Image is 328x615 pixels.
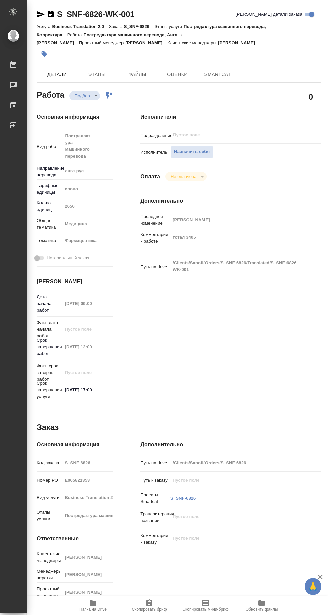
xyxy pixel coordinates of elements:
div: Фармацевтика [62,235,123,246]
span: Этапы [81,70,113,79]
p: Постредактура машинного перевода, Англ → [PERSON_NAME] [37,32,183,45]
input: Пустое поле [62,587,113,597]
input: ✎ Введи что-нибудь [62,385,113,395]
p: Проектный менеджер [79,40,125,45]
input: Пустое поле [62,201,113,211]
h4: Ответственные [37,535,113,543]
span: SmartCat [201,70,234,79]
p: Комментарий к заказу [140,532,170,546]
input: Пустое поле [62,368,113,377]
h4: Оплата [140,173,160,181]
p: Подразделение [140,132,170,139]
p: Срок завершения услуги [37,380,62,400]
h4: Дополнительно [140,197,321,205]
p: Менеджеры верстки [37,568,62,581]
input: Пустое поле [62,458,113,468]
div: Медицина [62,218,123,230]
button: Не оплачена [169,174,198,179]
p: Проекты Smartcat [140,492,170,505]
a: S_SNF-6826-WK-001 [57,10,134,19]
p: Факт. дата начала работ [37,319,62,340]
p: Услуга [37,24,52,29]
a: S_SNF-6826 [170,496,196,501]
p: Общая тематика [37,217,62,231]
input: Пустое поле [62,570,113,579]
span: Файлы [121,70,153,79]
p: Этапы услуги [37,509,62,522]
p: S_SNF-6826 [124,24,155,29]
span: 🙏 [307,579,319,594]
h4: Исполнители [140,113,321,121]
button: Обновить файлы [234,596,290,615]
p: Клиентские менеджеры [167,40,218,45]
p: Вид услуги [37,494,62,501]
p: [PERSON_NAME] [218,40,260,45]
span: Обновить файлы [246,607,278,612]
span: [PERSON_NAME] детали заказа [236,11,302,18]
button: Назначить себя [170,146,213,158]
h4: Дополнительно [140,441,321,449]
p: Тарифные единицы [37,182,62,196]
div: Подбор [165,172,207,181]
button: Скопировать мини-бриф [177,596,234,615]
p: Номер РО [37,477,62,484]
input: Пустое поле [62,342,113,352]
p: Срок завершения работ [37,337,62,357]
input: Пустое поле [62,299,113,308]
div: слово [62,183,123,195]
input: Пустое поле [62,475,113,485]
button: Скопировать ссылку [47,10,55,18]
button: 🙏 [305,578,321,595]
input: Пустое поле [62,493,113,502]
p: Путь на drive [140,459,170,466]
p: Клиентские менеджеры [37,551,62,564]
p: Тематика [37,237,62,244]
input: Пустое поле [172,131,290,139]
p: Дата начала работ [37,294,62,314]
input: Пустое поле [170,458,306,468]
h4: Основная информация [37,441,113,449]
span: Скопировать мини-бриф [182,607,228,612]
p: Код заказа [37,459,62,466]
input: Пустое поле [62,511,113,520]
p: Вид работ [37,143,62,150]
p: Путь на drive [140,264,170,270]
p: Транслитерация названий [140,511,170,524]
input: Пустое поле [62,324,113,334]
p: Проектный менеджер [37,586,62,599]
p: Комментарий к работе [140,231,170,245]
textarea: тотал 3405 [170,232,306,243]
p: Исполнитель [140,149,170,156]
h2: Заказ [37,422,59,433]
div: Подбор [69,91,100,100]
h2: Работа [37,88,64,100]
p: Факт. срок заверш. работ [37,363,62,383]
button: Добавить тэг [37,47,52,61]
p: Работа [67,32,84,37]
p: Направление перевода [37,165,62,178]
input: Пустое поле [62,552,113,562]
h4: [PERSON_NAME] [37,278,113,286]
button: Папка на Drive [65,596,121,615]
p: Этапы услуги [154,24,184,29]
button: Скопировать бриф [121,596,177,615]
p: [PERSON_NAME] [125,40,167,45]
span: Детали [41,70,73,79]
span: Оценки [161,70,193,79]
button: Подбор [73,93,92,99]
input: Пустое поле [170,215,306,225]
h2: 0 [309,91,313,102]
span: Папка на Drive [79,607,107,612]
input: Пустое поле [170,475,306,485]
p: Заказ: [109,24,124,29]
textarea: /Clients/Sanofi/Orders/S_SNF-6826/Translated/S_SNF-6826-WK-001 [170,257,306,275]
span: Назначить себя [174,148,210,156]
span: Нотариальный заказ [47,255,89,261]
p: Business Translation 2.0 [52,24,109,29]
span: Скопировать бриф [132,607,167,612]
button: Скопировать ссылку для ЯМессенджера [37,10,45,18]
p: Последнее изменение [140,213,170,227]
h4: Основная информация [37,113,113,121]
p: Кол-во единиц [37,200,62,213]
p: Путь к заказу [140,477,170,484]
